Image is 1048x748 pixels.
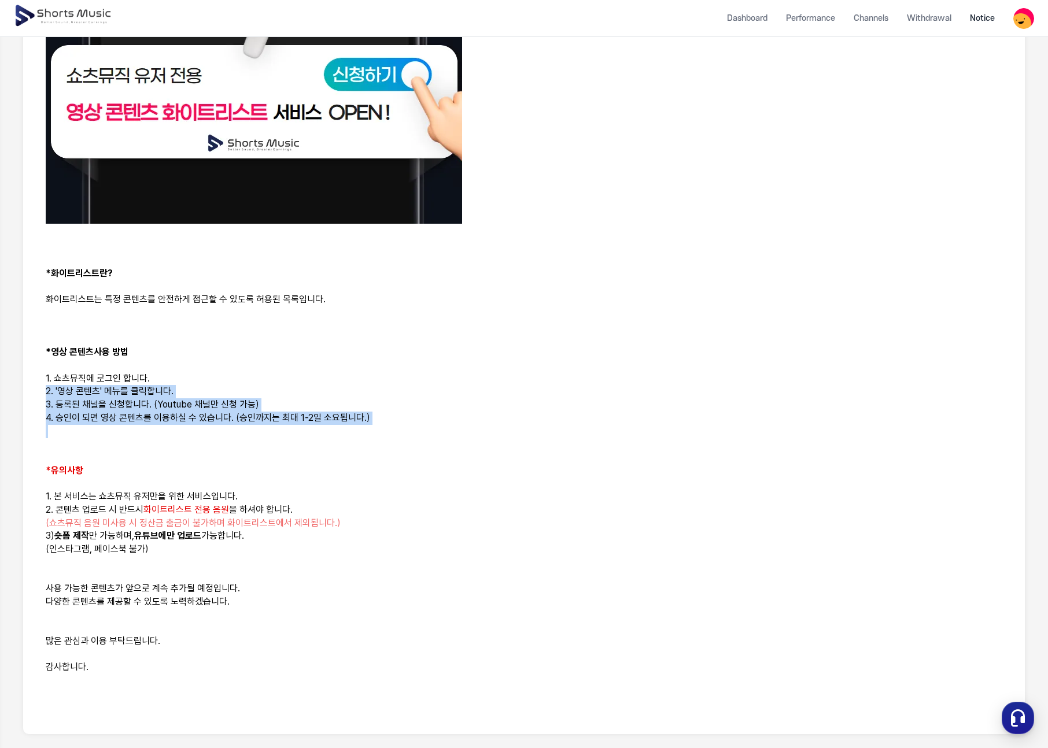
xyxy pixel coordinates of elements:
[1013,8,1034,29] img: 사용자 이미지
[149,366,222,395] a: Settings
[46,346,94,357] strong: *영상 콘텐츠
[961,3,1004,34] a: Notice
[94,346,128,357] strong: 사용 방법
[54,530,89,541] strong: 숏폼 제작
[46,373,150,384] span: 1. 쇼츠뮤직에 로그인 합니다.
[46,517,341,528] span: (쇼츠뮤직 음원 미사용 시 정산금 출금이 불가하며 화이트리스트에서 제외됩니다.)
[46,412,370,423] span: 4. 승인이 되면 영상 콘텐츠를 이용하실 수 있습니다. (승인까지는 최대 1-2일 소요됩니다.)
[898,3,961,34] a: Withdrawal
[46,503,1002,517] p: 2. 콘텐츠 업로드 시 반드시 을 하셔야 합니다.
[844,3,898,34] a: Channels
[46,635,160,646] span: 많은 관심과 이용 부탁드립니다.
[46,294,326,305] span: 화이트리스트는 특정 콘텐츠를 안전하게 접근할 수 있도록 허용된 목록입니다.
[96,384,130,394] span: Messages
[76,366,149,395] a: Messages
[46,465,83,476] strong: *유의사항
[46,543,1002,556] p: (인스타그램, 페이스북 불가)
[46,268,113,279] strong: *화이트리스트란?
[46,529,1002,543] p: 3) 만 가능하며, 가능합니다.
[3,366,76,395] a: Home
[171,384,200,393] span: Settings
[718,3,777,34] a: Dashboard
[46,582,1002,595] p: 사용 가능한 콘텐츠가 앞으로 계속 추가될 예정입니다.
[46,661,88,672] span: 감사합니다.
[46,595,1002,609] p: 다양한 콘텐츠를 제공할 수 있도록 노력하겠습니다.
[46,399,259,410] span: 3. 등록된 채널을 신청합니다. (Youtube 채널만 신청 가능)
[143,504,229,515] span: 화이트리스트 전용 음원
[134,530,201,541] strong: 유튜브에만 업로드
[777,3,844,34] a: Performance
[29,384,50,393] span: Home
[46,490,1002,503] p: 1. 본 서비스는 쇼츠뮤직 유저만을 위한 서비스입니다.
[46,386,174,397] span: 2. '영상 콘텐츠' 메뉴를 클릭합니다.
